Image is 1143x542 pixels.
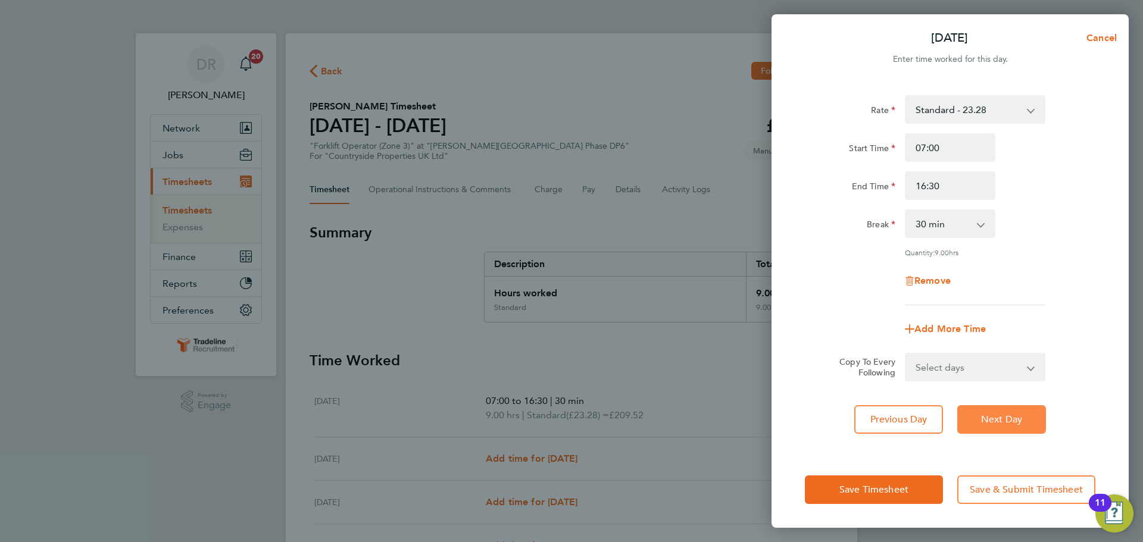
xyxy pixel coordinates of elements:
[805,475,943,504] button: Save Timesheet
[905,324,986,334] button: Add More Time
[931,30,968,46] p: [DATE]
[905,133,995,162] input: E.g. 08:00
[1067,26,1129,50] button: Cancel
[905,171,995,200] input: E.g. 18:00
[905,276,951,286] button: Remove
[1095,503,1105,518] div: 11
[839,484,908,496] span: Save Timesheet
[981,413,1022,425] span: Next Day
[1083,32,1117,43] span: Cancel
[772,52,1129,67] div: Enter time worked for this day.
[852,181,895,195] label: End Time
[867,219,895,233] label: Break
[935,247,949,257] span: 9.00
[849,143,895,157] label: Start Time
[914,275,951,286] span: Remove
[1095,494,1133,532] button: Open Resource Center, 11 new notifications
[970,484,1083,496] span: Save & Submit Timesheet
[957,475,1095,504] button: Save & Submit Timesheet
[870,413,927,425] span: Previous Day
[957,405,1046,434] button: Next Day
[871,105,895,119] label: Rate
[854,405,943,434] button: Previous Day
[830,356,895,378] label: Copy To Every Following
[905,247,1045,257] div: Quantity: hrs
[914,323,986,334] span: Add More Time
